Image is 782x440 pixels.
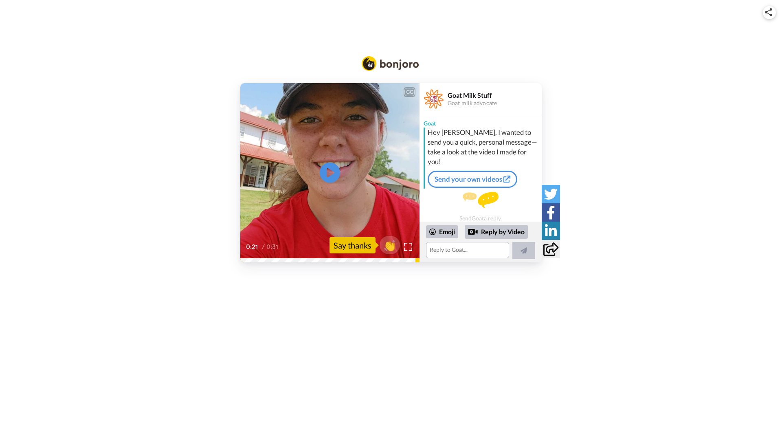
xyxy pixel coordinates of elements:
span: 0:31 [266,242,281,252]
img: Profile Image [424,89,444,109]
span: 0:21 [246,242,260,252]
div: Reply by Video [468,227,478,237]
span: 👏 [380,239,400,252]
span: / [262,242,265,252]
div: Hey [PERSON_NAME], I wanted to send you a quick, personal message—take a look at the video I made... [428,128,540,167]
img: Bonjoro Logo [362,56,419,71]
a: Send your own videos [428,171,517,188]
img: message.svg [463,192,499,208]
div: CC [404,88,415,96]
div: Reply by Video [465,225,528,239]
div: Goat Milk Stuff [448,91,541,99]
div: Say thanks [329,237,376,253]
button: 👏 [380,236,400,254]
div: Send Goat a reply. [420,192,542,222]
div: Goat [420,115,542,128]
div: Goat milk advocate [448,100,541,107]
div: Emoji [426,225,458,238]
img: Full screen [404,243,412,251]
img: ic_share.svg [765,8,772,16]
